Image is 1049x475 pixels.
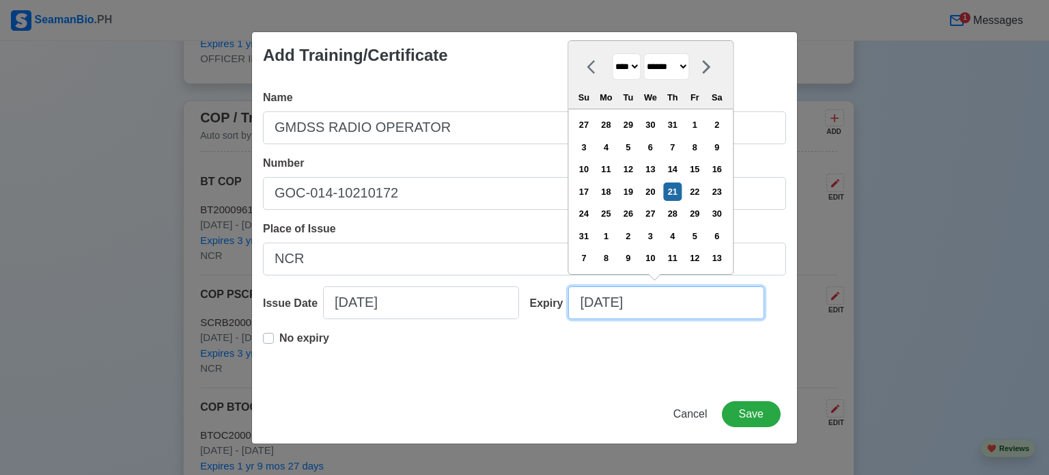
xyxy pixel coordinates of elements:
[663,227,682,245] div: Choose Thursday, September 4th, 2025
[663,249,682,267] div: Choose Thursday, September 11th, 2025
[530,295,569,312] div: Expiry
[619,182,637,201] div: Choose Tuesday, August 19th, 2025
[619,88,637,107] div: Tu
[663,138,682,157] div: Choose Thursday, August 7th, 2025
[686,88,704,107] div: Fr
[263,92,293,103] span: Name
[263,223,336,234] span: Place of Issue
[708,138,726,157] div: Choose Saturday, August 9th, 2025
[641,227,660,245] div: Choose Wednesday, September 3rd, 2025
[279,330,329,347] p: No expiry
[263,111,786,144] input: Ex: COP Medical First Aid (VI/4)
[708,249,726,267] div: Choose Saturday, September 13th, 2025
[663,88,682,107] div: Th
[665,401,716,427] button: Cancel
[574,182,593,201] div: Choose Sunday, August 17th, 2025
[663,182,682,201] div: Choose Thursday, August 21st, 2025
[641,116,660,134] div: Choose Wednesday, July 30th, 2025
[597,182,615,201] div: Choose Monday, August 18th, 2025
[619,138,637,157] div: Choose Tuesday, August 5th, 2025
[686,204,704,223] div: Choose Friday, August 29th, 2025
[619,204,637,223] div: Choose Tuesday, August 26th, 2025
[686,182,704,201] div: Choose Friday, August 22nd, 2025
[574,227,593,245] div: Choose Sunday, August 31st, 2025
[663,204,682,223] div: Choose Thursday, August 28th, 2025
[263,157,304,169] span: Number
[263,295,323,312] div: Issue Date
[673,408,708,420] span: Cancel
[708,88,726,107] div: Sa
[263,177,786,210] input: Ex: COP1234567890W or NA
[597,204,615,223] div: Choose Monday, August 25th, 2025
[722,401,781,427] button: Save
[663,116,682,134] div: Choose Thursday, July 31st, 2025
[708,227,726,245] div: Choose Saturday, September 6th, 2025
[574,160,593,178] div: Choose Sunday, August 10th, 2025
[686,160,704,178] div: Choose Friday, August 15th, 2025
[597,88,615,107] div: Mo
[263,43,448,68] div: Add Training/Certificate
[686,138,704,157] div: Choose Friday, August 8th, 2025
[641,88,660,107] div: We
[686,227,704,245] div: Choose Friday, September 5th, 2025
[619,116,637,134] div: Choose Tuesday, July 29th, 2025
[619,249,637,267] div: Choose Tuesday, September 9th, 2025
[574,249,593,267] div: Choose Sunday, September 7th, 2025
[708,116,726,134] div: Choose Saturday, August 2nd, 2025
[597,227,615,245] div: Choose Monday, September 1st, 2025
[597,249,615,267] div: Choose Monday, September 8th, 2025
[641,204,660,223] div: Choose Wednesday, August 27th, 2025
[686,116,704,134] div: Choose Friday, August 1st, 2025
[641,160,660,178] div: Choose Wednesday, August 13th, 2025
[686,249,704,267] div: Choose Friday, September 12th, 2025
[597,138,615,157] div: Choose Monday, August 4th, 2025
[641,249,660,267] div: Choose Wednesday, September 10th, 2025
[597,160,615,178] div: Choose Monday, August 11th, 2025
[574,116,593,134] div: Choose Sunday, July 27th, 2025
[574,204,593,223] div: Choose Sunday, August 24th, 2025
[597,116,615,134] div: Choose Monday, July 28th, 2025
[663,160,682,178] div: Choose Thursday, August 14th, 2025
[574,88,593,107] div: Su
[619,160,637,178] div: Choose Tuesday, August 12th, 2025
[708,160,726,178] div: Choose Saturday, August 16th, 2025
[641,138,660,157] div: Choose Wednesday, August 6th, 2025
[263,243,786,275] input: Ex: Cebu City
[619,227,637,245] div: Choose Tuesday, September 2nd, 2025
[641,182,660,201] div: Choose Wednesday, August 20th, 2025
[574,138,593,157] div: Choose Sunday, August 3rd, 2025
[708,204,726,223] div: Choose Saturday, August 30th, 2025
[708,182,726,201] div: Choose Saturday, August 23rd, 2025
[572,114,728,269] div: month 2025-08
